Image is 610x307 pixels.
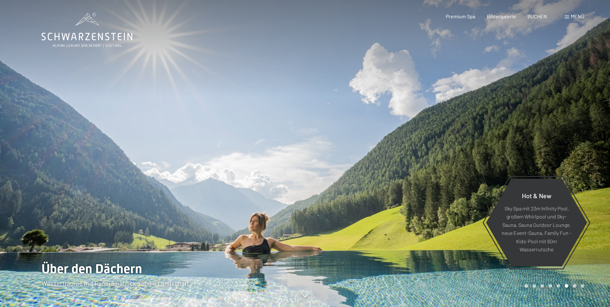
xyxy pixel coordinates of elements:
div: Carousel Page 2 [533,284,536,288]
div: Carousel Page 4 [549,284,552,288]
a: BUCHEN [527,13,547,19]
div: Carousel Page 6 (Current Slide) [565,284,568,288]
div: Carousel Page 5 [557,284,560,288]
a: Hot & New Sky Spa mit 23m Infinity Pool, großem Whirlpool und Sky-Sauna, Sauna Outdoor Lounge, ne... [486,178,587,267]
a: Bildergalerie [487,13,516,19]
div: Carousel Page 1 [524,284,528,288]
p: Sky Spa mit 23m Infinity Pool, großem Whirlpool und Sky-Sauna, Sauna Outdoor Lounge, neue Event-S... [502,204,571,254]
div: Carousel Pagination [522,284,584,288]
div: Carousel Page 8 [581,284,584,288]
div: Carousel Page 7 [573,284,576,288]
div: Carousel Page 3 [541,284,544,288]
span: Hot & New [522,191,551,199]
span: Menü [571,13,584,19]
a: Premium Spa [446,13,475,19]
